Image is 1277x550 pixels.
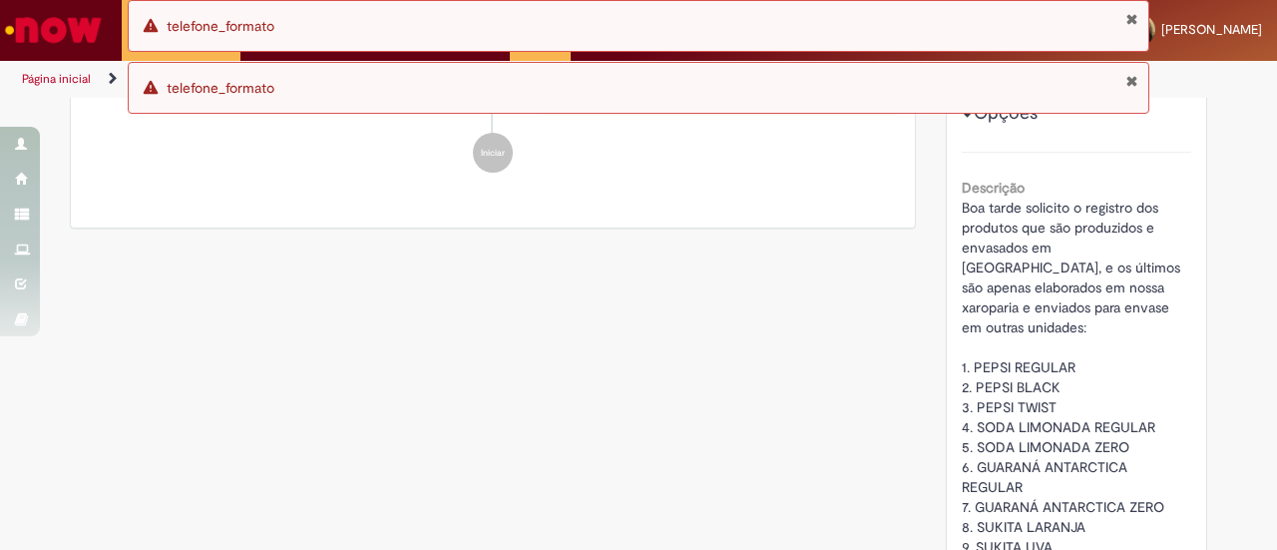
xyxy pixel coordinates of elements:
[167,79,274,97] span: telefone_formato
[1161,21,1262,38] span: [PERSON_NAME]
[167,17,274,35] span: telefone_formato
[2,10,105,50] img: ServiceNow
[962,179,1025,197] b: Descrição
[1125,11,1138,27] button: Fechar Notificação
[22,71,91,87] a: Página inicial
[15,61,836,98] ul: Trilhas de página
[86,18,900,114] li: Emanuelle De Almeida
[1125,73,1138,89] button: Fechar Notificação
